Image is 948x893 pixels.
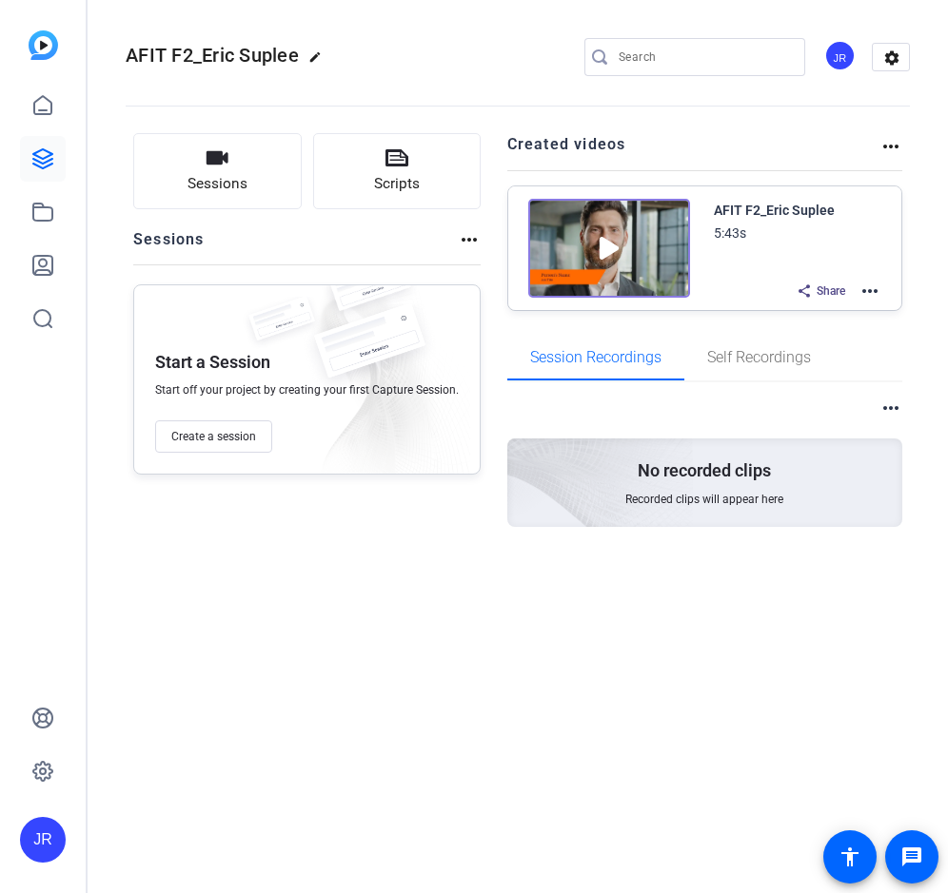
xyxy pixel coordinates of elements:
[625,492,783,507] span: Recorded clips will appear here
[133,228,205,264] h2: Sessions
[308,50,331,73] mat-icon: edit
[20,817,66,863] div: JR
[714,199,835,222] div: AFIT F2_Eric Suplee
[824,40,856,71] div: JR
[155,351,270,374] p: Start a Session
[879,397,902,419] mat-icon: more_horiz
[317,257,422,326] img: fake-session.png
[155,420,272,453] button: Create a session
[239,297,325,353] img: fake-session.png
[126,44,299,67] span: AFIT F2_Eric Suplee
[133,133,302,209] button: Sessions
[458,228,481,251] mat-icon: more_horiz
[29,30,58,60] img: blue-gradient.svg
[188,173,247,195] span: Sessions
[714,222,746,244] div: 5:43s
[638,459,771,482] p: No recorded clips
[859,280,881,302] mat-icon: more_horiz
[879,135,902,158] mat-icon: more_horiz
[900,845,923,868] mat-icon: message
[839,845,861,868] mat-icon: accessibility
[155,382,459,398] span: Start off your project by creating your first Capture Session.
[873,44,911,72] mat-icon: settings
[507,133,880,170] h2: Created videos
[619,46,790,68] input: Search
[313,133,482,209] button: Scripts
[374,173,420,195] span: Scripts
[171,429,256,444] span: Create a session
[824,40,858,73] ngx-avatar: Jennifer Russo
[528,199,690,298] img: Creator Project Thumbnail
[286,280,470,483] img: embarkstudio-empty-session.png
[530,350,662,365] span: Session Recordings
[707,350,811,365] span: Self Recordings
[817,283,845,299] span: Share
[298,304,441,398] img: fake-session.png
